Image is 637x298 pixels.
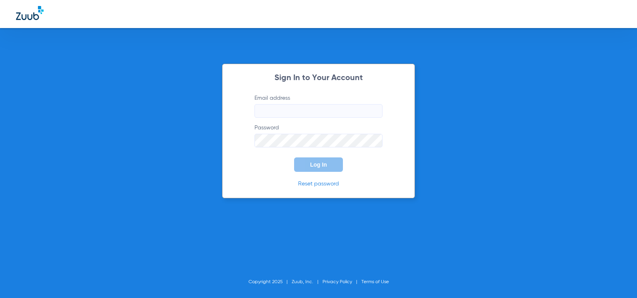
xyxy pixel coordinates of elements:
label: Password [254,124,383,147]
label: Email address [254,94,383,118]
a: Privacy Policy [323,280,352,284]
a: Terms of Use [361,280,389,284]
input: Email address [254,104,383,118]
a: Reset password [298,181,339,187]
input: Password [254,134,383,147]
h2: Sign In to Your Account [242,74,395,82]
button: Log In [294,157,343,172]
img: Zuub Logo [16,6,44,20]
li: Copyright 2025 [248,278,292,286]
li: Zuub, Inc. [292,278,323,286]
span: Log In [310,161,327,168]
